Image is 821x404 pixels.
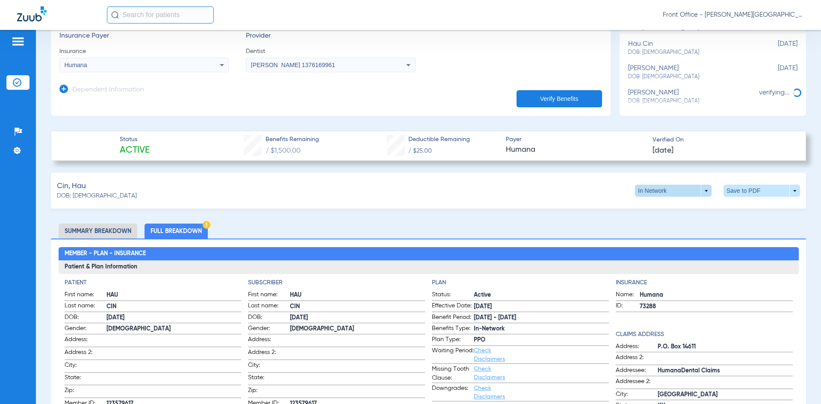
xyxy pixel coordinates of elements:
[290,291,425,300] span: HAU
[616,330,793,339] app-breakdown-title: Claims Address
[248,373,290,385] span: State:
[59,247,799,261] h2: Member - Plan - Insurance
[474,336,609,345] span: PPO
[248,348,290,360] span: Address 2:
[120,135,150,144] span: Status
[628,40,755,56] div: hau cin
[616,366,658,376] span: Addressee:
[59,32,229,41] h3: Insurance Payer
[616,278,793,287] h4: Insurance
[248,290,290,301] span: First name:
[432,290,474,301] span: Status:
[72,86,144,94] h3: Dependent Information
[248,361,290,372] span: City:
[59,260,799,274] h3: Patient & Plan Information
[432,335,474,345] span: Plan Type:
[658,342,793,351] span: P.O. Box 14611
[432,278,609,287] h4: Plan
[616,290,640,301] span: Name:
[17,6,47,21] img: Zuub Logo
[474,302,609,311] span: [DATE]
[474,313,609,322] span: [DATE] - [DATE]
[616,342,658,352] span: Address:
[506,135,645,144] span: Payer
[432,365,474,383] span: Missing Tooth Clause:
[755,65,797,80] span: [DATE]
[107,6,214,24] input: Search for patients
[628,73,755,81] span: DOB: [DEMOGRAPHIC_DATA]
[11,36,25,47] img: hamburger-icon
[628,49,755,56] span: DOB: [DEMOGRAPHIC_DATA]
[432,324,474,334] span: Benefits Type:
[290,302,425,311] span: CIN
[106,302,242,311] span: CIN
[640,302,793,311] span: 73288
[106,313,242,322] span: [DATE]
[658,390,793,399] span: [GEOGRAPHIC_DATA]
[65,386,106,398] span: Zip:
[640,291,793,300] span: Humana
[248,313,290,323] span: DOB:
[432,384,474,401] span: Downgrades:
[408,135,470,144] span: Deductible Remaining
[290,313,425,322] span: [DATE]
[65,348,106,360] span: Address 2:
[65,278,242,287] h4: Patient
[432,313,474,323] span: Benefit Period:
[506,144,645,155] span: Humana
[65,335,106,347] span: Address:
[474,348,505,362] a: Check Disclaimers
[616,353,658,365] span: Address 2:
[408,148,432,154] span: / $25.00
[106,291,242,300] span: HAU
[663,11,804,19] span: Front Office - [PERSON_NAME][GEOGRAPHIC_DATA] Dental Care
[65,324,106,334] span: Gender:
[628,65,755,80] div: [PERSON_NAME]
[616,377,658,389] span: Addressee 2:
[57,192,137,201] span: DOB: [DEMOGRAPHIC_DATA]
[517,90,602,107] button: Verify Benefits
[653,145,673,156] span: [DATE]
[248,324,290,334] span: Gender:
[59,224,137,239] li: Summary Breakdown
[474,366,505,380] a: Check Disclaimers
[248,301,290,312] span: Last name:
[251,62,335,68] span: [PERSON_NAME] 1376169961
[106,324,242,333] span: [DEMOGRAPHIC_DATA]
[635,185,712,197] button: In Network
[474,324,609,333] span: In-Network
[203,221,210,229] img: Hazard
[145,224,208,239] li: Full Breakdown
[248,386,290,398] span: Zip:
[111,11,119,19] img: Search Icon
[65,373,106,385] span: State:
[266,147,301,154] span: / $1,500.00
[432,346,474,363] span: Waiting Period:
[248,335,290,347] span: Address:
[628,97,755,105] span: DOB: [DEMOGRAPHIC_DATA]
[474,385,505,400] a: Check Disclaimers
[653,136,792,144] span: Verified On
[65,301,106,312] span: Last name:
[432,301,474,312] span: Effective Date:
[616,390,658,400] span: City:
[628,89,755,105] div: [PERSON_NAME]
[65,361,106,372] span: City:
[290,324,425,333] span: [DEMOGRAPHIC_DATA]
[65,290,106,301] span: First name:
[248,278,425,287] h4: Subscriber
[778,363,821,404] iframe: Chat Widget
[474,291,609,300] span: Active
[246,32,415,41] h3: Provider
[57,181,86,192] span: Cin, Hau
[246,47,415,56] span: Dentist
[616,301,640,312] span: ID:
[65,62,87,68] span: Humana
[759,89,790,96] span: verifying...
[266,135,319,144] span: Benefits Remaining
